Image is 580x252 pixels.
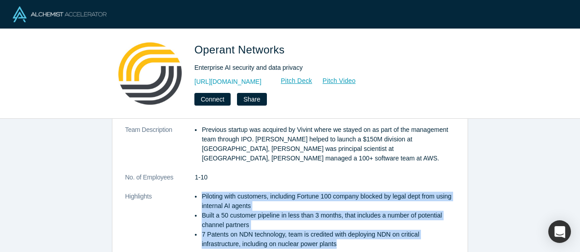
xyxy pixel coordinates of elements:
li: Piloting with customers, including Fortune 100 company blocked by legal dept from using internal ... [202,192,455,211]
img: Operant Networks's Logo [118,42,182,105]
a: Pitch Deck [271,76,313,86]
a: Pitch Video [313,76,356,86]
dt: Team Description [125,125,195,173]
img: Alchemist Logo [13,6,106,22]
dt: No. of Employees [125,173,195,192]
div: Enterprise AI security and data privacy [194,63,448,73]
button: Connect [194,93,231,106]
span: Operant Networks [194,44,288,56]
button: Share [237,93,266,106]
a: [URL][DOMAIN_NAME] [194,77,261,87]
dd: 1-10 [195,173,455,182]
li: 7 Patents on NDN technology, team is credited with deploying NDN on critical infrastructure, incl... [202,230,455,249]
li: Built a 50 customer pipeline in less than 3 months, that includes a number of potential channel p... [202,211,455,230]
li: Previous startup was acquired by Vivint where we stayed on as part of the management team through... [202,125,455,163]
